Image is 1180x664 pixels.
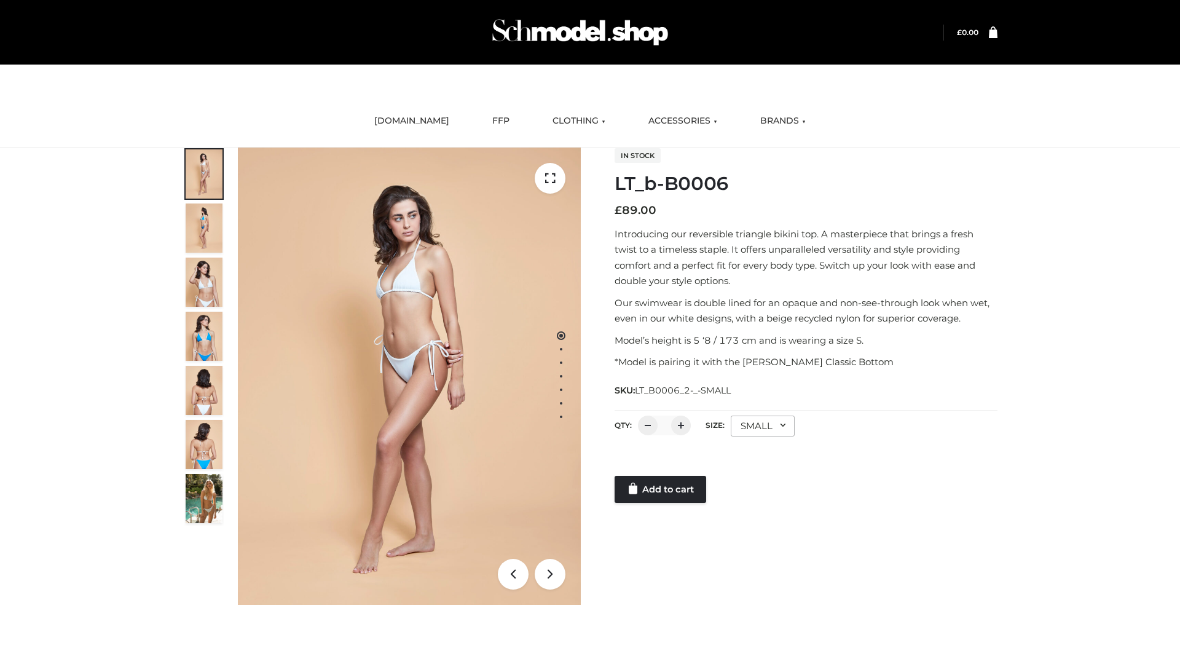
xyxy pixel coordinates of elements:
[635,385,731,396] span: LT_B0006_2-_-SMALL
[365,108,458,135] a: [DOMAIN_NAME]
[957,28,978,37] a: £0.00
[186,366,222,415] img: ArielClassicBikiniTop_CloudNine_AzureSky_OW114ECO_7-scaled.jpg
[751,108,815,135] a: BRANDS
[543,108,615,135] a: CLOTHING
[615,295,997,326] p: Our swimwear is double lined for an opaque and non-see-through look when wet, even in our white d...
[615,226,997,289] p: Introducing our reversible triangle bikini top. A masterpiece that brings a fresh twist to a time...
[488,8,672,57] img: Schmodel Admin 964
[186,312,222,361] img: ArielClassicBikiniTop_CloudNine_AzureSky_OW114ECO_4-scaled.jpg
[639,108,726,135] a: ACCESSORIES
[186,204,222,253] img: ArielClassicBikiniTop_CloudNine_AzureSky_OW114ECO_2-scaled.jpg
[238,148,581,605] img: ArielClassicBikiniTop_CloudNine_AzureSky_OW114ECO_1
[615,204,622,217] span: £
[615,354,997,370] p: *Model is pairing it with the [PERSON_NAME] Classic Bottom
[615,421,632,430] label: QTY:
[186,420,222,469] img: ArielClassicBikiniTop_CloudNine_AzureSky_OW114ECO_8-scaled.jpg
[731,416,795,437] div: SMALL
[186,258,222,307] img: ArielClassicBikiniTop_CloudNine_AzureSky_OW114ECO_3-scaled.jpg
[615,383,732,398] span: SKU:
[186,149,222,199] img: ArielClassicBikiniTop_CloudNine_AzureSky_OW114ECO_1-scaled.jpg
[615,173,997,195] h1: LT_b-B0006
[615,204,656,217] bdi: 89.00
[957,28,962,37] span: £
[615,333,997,349] p: Model’s height is 5 ‘8 / 173 cm and is wearing a size S.
[615,476,706,503] a: Add to cart
[186,474,222,523] img: Arieltop_CloudNine_AzureSky2.jpg
[957,28,978,37] bdi: 0.00
[483,108,519,135] a: FFP
[615,148,661,163] span: In stock
[706,421,725,430] label: Size:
